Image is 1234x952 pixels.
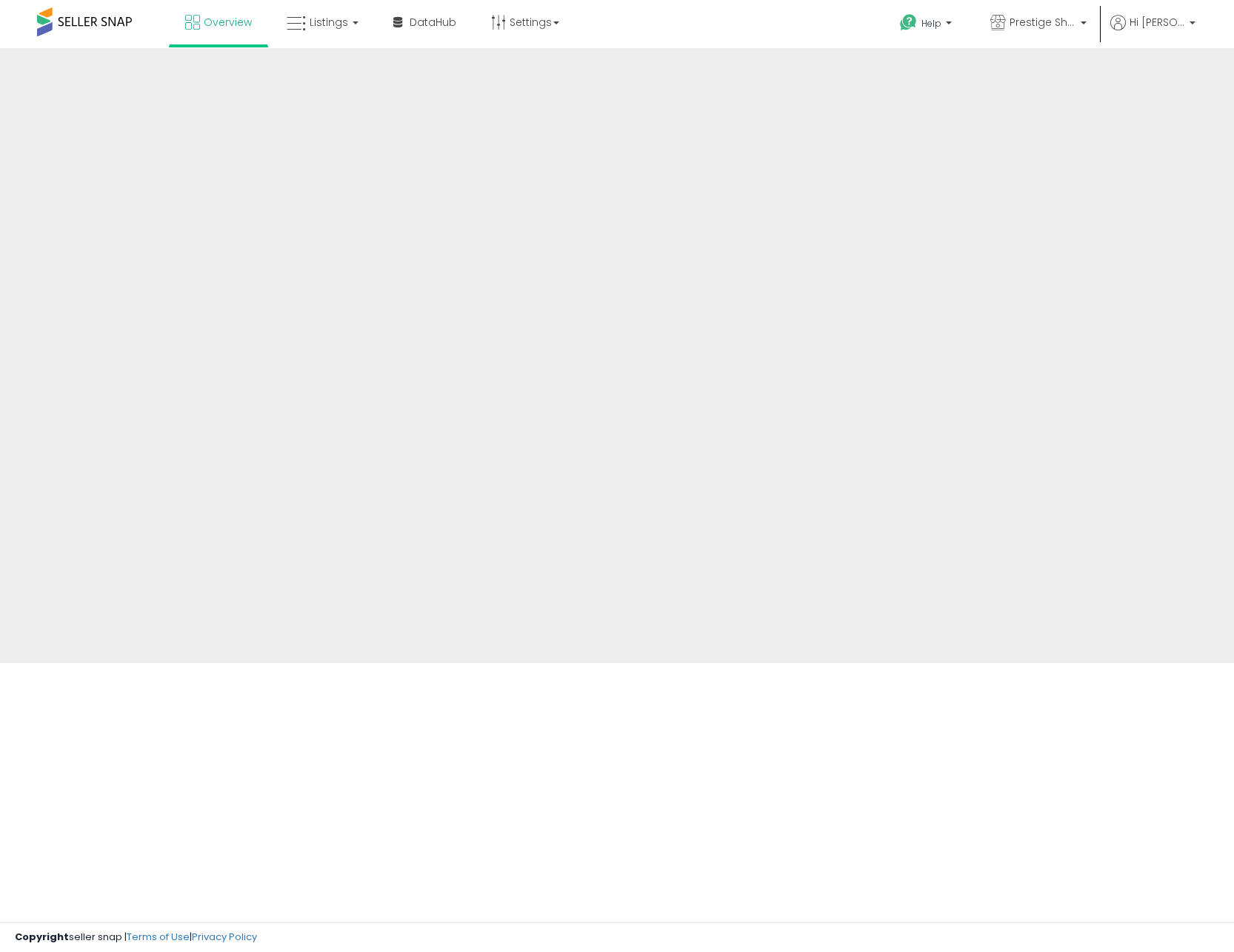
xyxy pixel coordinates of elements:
i: Get Help [899,13,918,32]
span: DataHub [410,15,456,30]
span: Overview [204,15,252,30]
a: Help [888,2,967,48]
a: Hi [PERSON_NAME] [1110,15,1195,48]
span: Prestige Shop LLC [1010,15,1076,30]
span: Hi [PERSON_NAME] [1130,15,1185,30]
span: Listings [310,15,348,30]
span: Help [921,17,941,30]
